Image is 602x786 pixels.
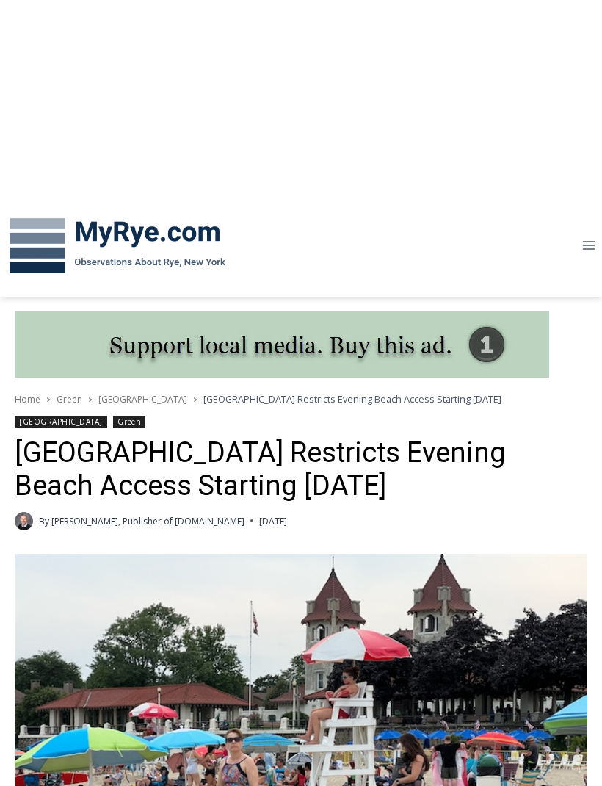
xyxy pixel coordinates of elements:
span: > [193,394,197,405]
button: Open menu [575,234,602,257]
time: [DATE] [259,514,287,528]
a: [GEOGRAPHIC_DATA] [15,416,107,428]
span: > [46,394,51,405]
a: Green [113,416,145,428]
a: Home [15,393,40,405]
img: support local media, buy this ad [15,311,549,378]
nav: Breadcrumbs [15,392,587,406]
span: > [88,394,93,405]
a: Green [57,393,82,405]
a: [PERSON_NAME], Publisher of [DOMAIN_NAME] [51,515,244,527]
span: [GEOGRAPHIC_DATA] Restricts Evening Beach Access Starting [DATE] [203,392,501,405]
h1: [GEOGRAPHIC_DATA] Restricts Evening Beach Access Starting [DATE] [15,436,587,503]
span: By [39,514,49,528]
a: [GEOGRAPHIC_DATA] [98,393,187,405]
a: Author image [15,512,33,530]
